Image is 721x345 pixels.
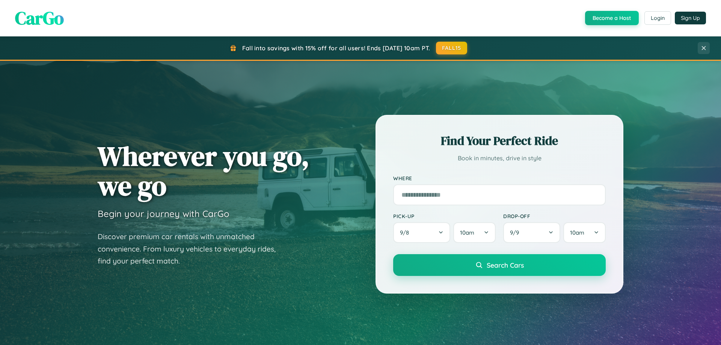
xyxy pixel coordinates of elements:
[487,261,524,269] span: Search Cars
[460,229,474,236] span: 10am
[15,6,64,30] span: CarGo
[98,141,309,200] h1: Wherever you go, we go
[436,42,468,54] button: FALL15
[393,254,606,276] button: Search Cars
[503,222,560,243] button: 9/9
[644,11,671,25] button: Login
[98,208,229,219] h3: Begin your journey with CarGo
[503,213,606,219] label: Drop-off
[393,175,606,181] label: Where
[400,229,413,236] span: 9 / 8
[510,229,523,236] span: 9 / 9
[563,222,606,243] button: 10am
[98,231,285,267] p: Discover premium car rentals with unmatched convenience. From luxury vehicles to everyday rides, ...
[393,213,496,219] label: Pick-up
[242,44,430,52] span: Fall into savings with 15% off for all users! Ends [DATE] 10am PT.
[393,133,606,149] h2: Find Your Perfect Ride
[570,229,584,236] span: 10am
[453,222,496,243] button: 10am
[675,12,706,24] button: Sign Up
[393,153,606,164] p: Book in minutes, drive in style
[585,11,639,25] button: Become a Host
[393,222,450,243] button: 9/8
